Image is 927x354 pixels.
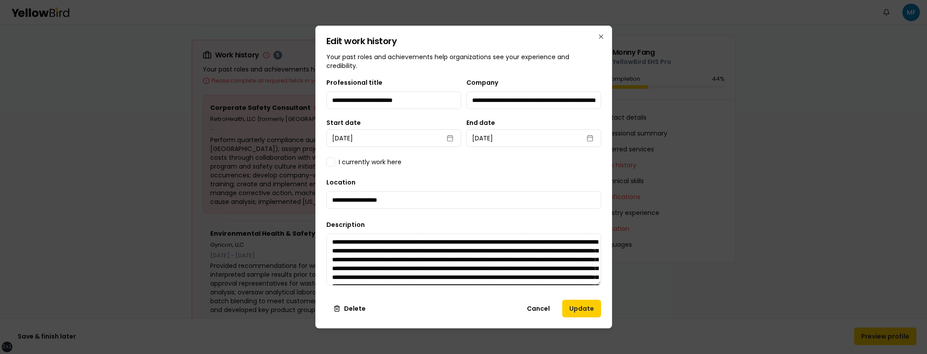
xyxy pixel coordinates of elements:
[326,220,365,229] label: Description
[326,37,601,45] h2: Edit work history
[326,53,601,70] p: Your past roles and achievements help organizations see your experience and credibility.
[562,300,601,317] button: Update
[466,120,601,126] label: End date
[326,120,461,126] label: Start date
[466,78,498,87] label: Company
[326,129,461,147] button: [DATE]
[520,300,557,317] button: Cancel
[326,300,373,317] button: Delete
[339,158,401,166] label: I currently work here
[326,78,382,87] label: Professional title
[326,178,356,187] label: Location
[466,129,601,147] button: [DATE]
